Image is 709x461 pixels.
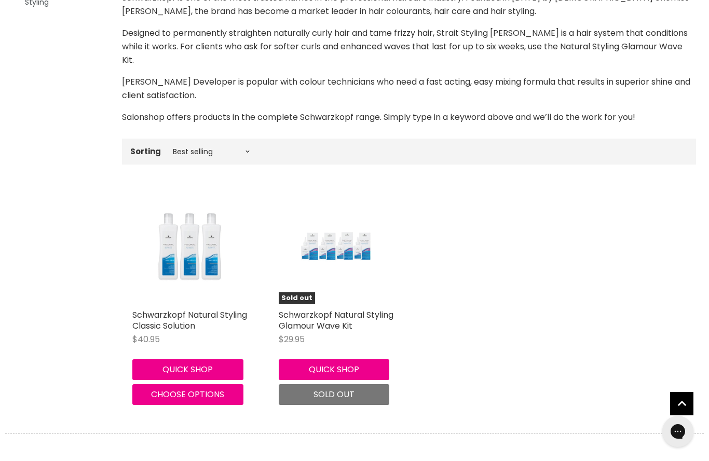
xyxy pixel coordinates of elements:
button: Choose options [132,384,243,405]
button: Quick shop [132,359,243,380]
p: [PERSON_NAME] Developer is popular with colour technicians who need a fast acting, easy mixing fo... [122,75,696,102]
a: Schwarzkopf Natural Styling Glamour Wave Kit [279,309,393,332]
a: Schwarzkopf Natural Styling Glamour Wave KitSold out [279,189,394,305]
span: $29.95 [279,333,305,345]
a: Schwarzkopf Natural Styling Classic Solution [132,309,247,332]
button: Quick shop [279,359,390,380]
p: Designed to permanently straighten naturally curly hair and tame frizzy hair, Strait Styling [PER... [122,26,696,67]
img: Schwarzkopf Natural Styling Classic Solution [152,189,228,305]
a: Schwarzkopf Natural Styling Classic Solution [132,189,248,305]
span: $40.95 [132,333,160,345]
span: Sold out [313,388,354,400]
span: Choose options [151,388,224,400]
iframe: Gorgias live chat messenger [657,412,699,451]
p: Salonshop offers products in the complete Schwarzkopf range. Simply type in a keyword above and w... [122,111,696,124]
button: Sold out [279,384,390,405]
img: Schwarzkopf Natural Styling Glamour Wave Kit [298,189,374,305]
span: Sold out [279,292,315,304]
label: Sorting [130,147,161,156]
